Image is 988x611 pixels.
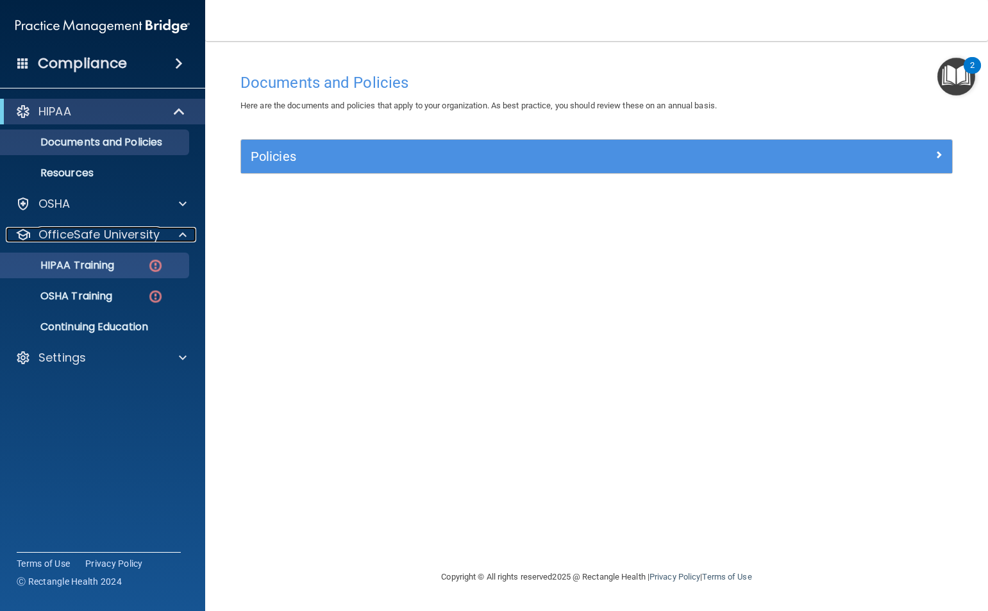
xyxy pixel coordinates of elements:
a: Settings [15,350,187,365]
p: HIPAA Training [8,259,114,272]
p: OSHA Training [8,290,112,303]
a: Policies [251,146,942,167]
p: Resources [8,167,183,180]
img: danger-circle.6113f641.png [147,258,163,274]
a: OfficeSafe University [15,227,187,242]
a: Privacy Policy [649,572,700,582]
p: HIPAA [38,104,71,119]
a: Terms of Use [702,572,751,582]
p: Settings [38,350,86,365]
span: Ⓒ Rectangle Health 2024 [17,575,122,588]
p: OfficeSafe University [38,227,160,242]
img: danger-circle.6113f641.png [147,289,163,305]
h5: Policies [251,149,765,163]
div: 2 [970,65,975,82]
a: HIPAA [15,104,186,119]
p: Documents and Policies [8,136,183,149]
a: Terms of Use [17,557,70,570]
h4: Compliance [38,54,127,72]
p: OSHA [38,196,71,212]
iframe: Drift Widget Chat Controller [766,544,973,596]
p: Continuing Education [8,321,183,333]
span: Here are the documents and policies that apply to your organization. As best practice, you should... [240,101,717,110]
a: OSHA [15,196,187,212]
a: Privacy Policy [85,557,143,570]
h4: Documents and Policies [240,74,953,91]
img: PMB logo [15,13,190,39]
button: Open Resource Center, 2 new notifications [937,58,975,96]
div: Copyright © All rights reserved 2025 @ Rectangle Health | | [363,557,831,598]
